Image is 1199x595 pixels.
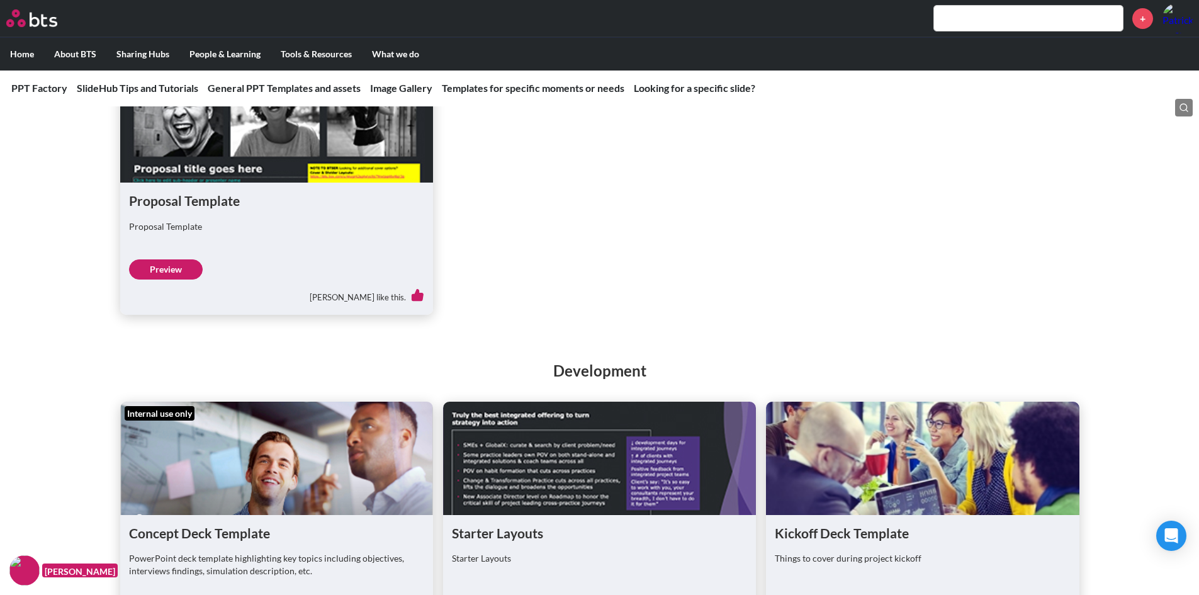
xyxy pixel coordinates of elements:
img: Patrick Roeroe [1162,3,1193,33]
div: Internal use only [125,406,194,421]
a: SlideHub Tips and Tutorials [77,82,198,94]
a: Looking for a specific slide? [634,82,755,94]
p: Proposal Template [129,220,424,233]
a: General PPT Templates and assets [208,82,361,94]
h1: Kickoff Deck Template [775,524,1070,542]
label: About BTS [44,38,106,71]
label: Sharing Hubs [106,38,179,71]
figcaption: [PERSON_NAME] [42,564,118,578]
p: Starter Layouts [452,552,747,565]
h1: Concept Deck Template [129,524,424,542]
label: Tools & Resources [271,38,362,71]
p: PowerPoint deck template highlighting key topics including objectives, interviews findings, simul... [129,552,424,577]
a: Image Gallery [370,82,432,94]
img: BTS Logo [6,9,57,27]
a: Preview [129,259,203,280]
a: PPT Factory [11,82,67,94]
label: What we do [362,38,429,71]
a: Go home [6,9,81,27]
a: Templates for specific moments or needs [442,82,624,94]
div: Open Intercom Messenger [1156,521,1186,551]
div: [PERSON_NAME] like this. [129,280,424,306]
a: Profile [1162,3,1193,33]
p: Things to cover during project kickoff [775,552,1070,565]
h1: Proposal Template [129,191,424,210]
h1: Starter Layouts [452,524,747,542]
label: People & Learning [179,38,271,71]
img: F [9,555,40,586]
a: + [1132,8,1153,29]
